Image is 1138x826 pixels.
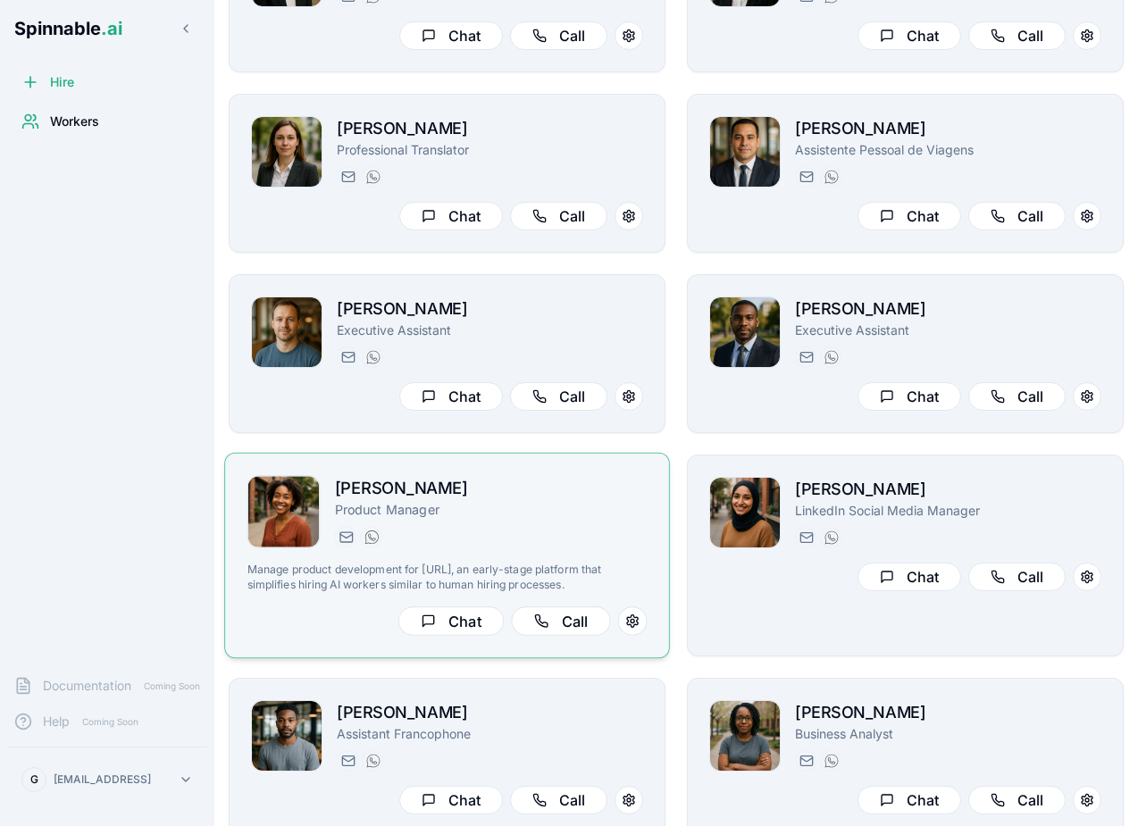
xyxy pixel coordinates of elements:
p: Manage product development for [URL], an early-stage platform that simplifies hiring AI workers s... [247,563,648,592]
button: Call [510,21,607,50]
button: WhatsApp [820,527,841,548]
span: G [30,772,38,787]
img: WhatsApp [366,754,381,768]
button: Call [510,382,607,411]
button: Chat [858,563,961,591]
button: Call [510,202,607,230]
button: Chat [399,382,503,411]
button: Chat [858,202,961,230]
button: WhatsApp [820,750,841,772]
span: Help [43,713,70,730]
button: Call [511,606,610,636]
button: Chat [858,382,961,411]
button: Call [968,202,1066,230]
p: Professional Translator [337,141,643,159]
p: LinkedIn Social Media Manager [795,502,1101,520]
button: Chat [858,786,961,814]
p: Assistente Pessoal de Viagens [795,141,1101,159]
button: Chat [399,786,503,814]
img: WhatsApp [364,530,379,544]
img: Julian Petrov [252,297,322,367]
button: WhatsApp [360,526,381,547]
button: Send email to lucy.young@getspinnable.ai [337,166,358,188]
button: Call [968,21,1066,50]
span: Hire [50,73,74,91]
p: Business Analyst [795,725,1101,743]
button: Call [968,563,1066,591]
img: Mateo Andersson [710,297,780,367]
button: Send email to john.blackwood@getspinnable.ai [337,346,358,368]
button: Send email to lucas.silva@getspinnable.ai [795,166,816,188]
button: WhatsApp [362,346,383,368]
button: Call [510,786,607,814]
button: Send email to isabella.martinez@getspinnable.ai [795,750,816,772]
img: WhatsApp [824,530,839,545]
img: Isabella Martinez [710,701,780,771]
button: WhatsApp [820,166,841,188]
span: Coming Soon [138,678,205,695]
h2: [PERSON_NAME] [337,116,643,141]
img: Elena Patterson [710,478,780,547]
span: Spinnable [14,18,122,39]
span: Coming Soon [77,713,144,730]
button: Call [968,786,1066,814]
span: .ai [101,18,122,39]
img: WhatsApp [824,754,839,768]
button: Send email to taylor.mitchell@getspinnable.ai [335,526,356,547]
h2: [PERSON_NAME] [795,700,1101,725]
button: Chat [858,21,961,50]
img: WhatsApp [824,170,839,184]
img: WhatsApp [366,170,381,184]
h2: [PERSON_NAME] [337,700,643,725]
span: Workers [50,113,99,130]
h2: [PERSON_NAME] [795,116,1101,141]
p: Executive Assistant [337,321,643,339]
button: Call [968,382,1066,411]
p: Product Manager [335,501,648,519]
h2: [PERSON_NAME] [795,477,1101,502]
button: Chat [399,202,503,230]
p: Assistant Francophone [337,725,643,743]
img: Taylor Mitchell [248,476,320,547]
h2: [PERSON_NAME] [335,475,648,501]
button: Chat [399,21,503,50]
button: Send email to elena.patterson@getspinnable.ai [795,527,816,548]
img: Maxime Dubois [252,701,322,771]
p: [EMAIL_ADDRESS] [54,772,151,787]
img: WhatsApp [366,350,381,364]
button: G[EMAIL_ADDRESS] [14,762,200,797]
button: WhatsApp [820,346,841,368]
img: Dominic Singh [710,117,780,187]
button: WhatsApp [362,750,383,772]
p: Executive Assistant [795,321,1101,339]
span: Documentation [43,677,131,695]
img: WhatsApp [824,350,839,364]
button: Send email to maxime.dubois@getspinnable.ai [337,750,358,772]
button: Chat [398,606,504,636]
button: Send email to deandre.johnson@getspinnable.ai [795,346,816,368]
img: Ingrid Gruber [252,117,322,187]
h2: [PERSON_NAME] [337,296,643,321]
button: WhatsApp [362,166,383,188]
h2: [PERSON_NAME] [795,296,1101,321]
